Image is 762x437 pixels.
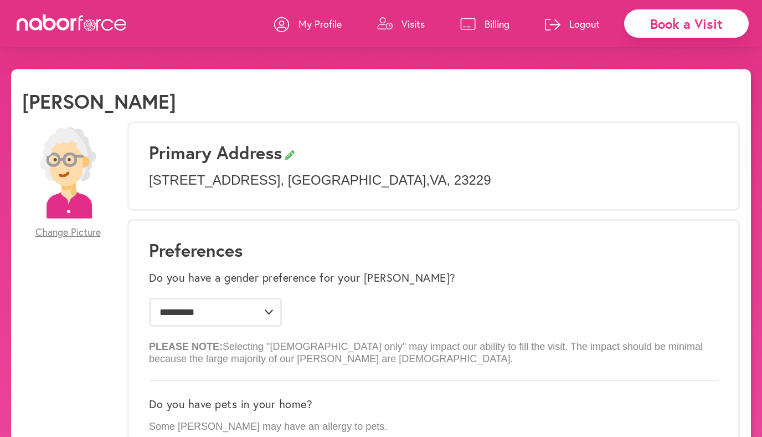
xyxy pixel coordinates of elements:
img: efc20bcf08b0dac87679abea64c1faab.png [22,127,114,218]
p: Billing [485,17,509,31]
label: Do you have a gender preference for your [PERSON_NAME]? [149,271,456,284]
p: Visits [401,17,425,31]
h3: Primary Address [149,142,718,163]
div: Book a Visit [624,9,749,38]
h1: [PERSON_NAME] [22,89,176,113]
p: [STREET_ADDRESS] , [GEOGRAPHIC_DATA] , VA , 23229 [149,172,718,189]
a: Billing [460,7,509,40]
a: Visits [377,7,425,40]
p: Logout [569,17,600,31]
b: PLEASE NOTE: [149,341,223,352]
span: Change Picture [35,226,101,238]
a: Logout [545,7,600,40]
label: Do you have pets in your home? [149,398,312,411]
p: Selecting "[DEMOGRAPHIC_DATA] only" may impact our ability to fill the visit. The impact should b... [149,332,718,365]
p: My Profile [298,17,342,31]
h1: Preferences [149,240,718,261]
p: Some [PERSON_NAME] may have an allergy to pets. [149,421,718,433]
a: My Profile [274,7,342,40]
